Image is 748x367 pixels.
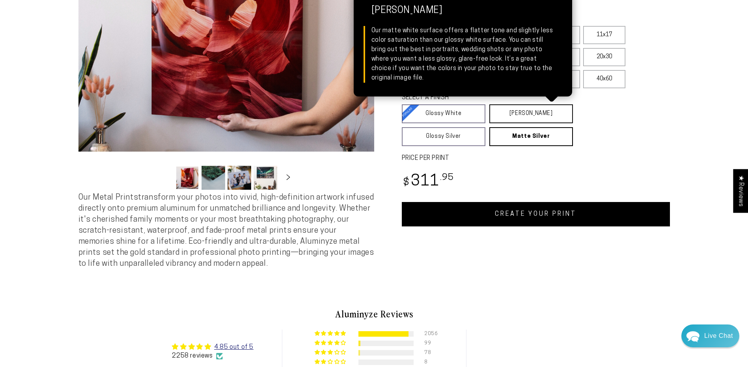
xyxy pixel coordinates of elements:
[489,127,573,146] a: Matte Silver
[681,324,739,347] div: Chat widget toggle
[402,127,485,146] a: Glossy Silver
[583,48,625,66] label: 20x30
[733,169,748,213] div: Click to open Judge.me floating reviews tab
[424,350,434,356] div: 78
[704,324,733,347] div: Contact Us Directly
[402,154,670,163] label: PRICE PER PRINT
[402,104,485,123] a: Glossy White
[402,93,554,102] legend: SELECT A FINISH
[440,173,454,182] sup: .95
[214,344,254,350] a: 4.85 out of 5
[216,353,223,360] img: Verified Checkmark
[172,352,253,360] div: 2258 reviews
[315,340,347,346] div: 4% (99) reviews with 4 star rating
[175,166,199,190] button: Load image 1 in gallery view
[315,359,347,365] div: 0% (8) reviews with 2 star rating
[424,341,434,346] div: 99
[156,169,173,186] button: Slide left
[315,350,347,356] div: 3% (78) reviews with 3 star rating
[315,331,347,337] div: 91% (2056) reviews with 5 star rating
[583,70,625,88] label: 40x60
[228,166,251,190] button: Load image 3 in gallery view
[402,174,454,189] bdi: 311
[424,360,434,365] div: 8
[144,307,604,321] h2: Aluminyze Reviews
[371,6,554,26] strong: [PERSON_NAME]
[402,202,670,226] a: CREATE YOUR PRINT
[489,104,573,123] a: [PERSON_NAME]
[403,178,410,188] span: $
[78,194,374,268] span: Our Metal Prints transform your photos into vivid, high-definition artwork infused directly onto ...
[583,26,625,44] label: 11x17
[280,169,297,186] button: Slide right
[371,26,554,83] div: Our matte white surface offers a flatter tone and slightly less color saturation than our glossy ...
[254,166,277,190] button: Load image 4 in gallery view
[201,166,225,190] button: Load image 2 in gallery view
[424,331,434,337] div: 2056
[172,342,253,352] div: Average rating is 4.85 stars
